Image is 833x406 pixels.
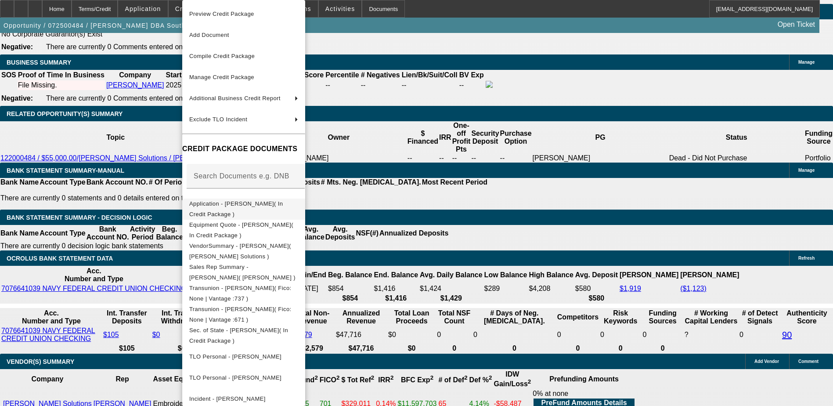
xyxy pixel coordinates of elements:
[189,374,281,381] span: TLO Personal - [PERSON_NAME]
[189,306,292,323] span: Transunion - [PERSON_NAME]( Fico: None | Vantage :671 )
[182,220,305,241] button: Equipment Quote - Johnny Olvera( In Credit Package )
[189,285,292,302] span: Transunion - [PERSON_NAME]( Fico: None | Vantage :737 )
[189,395,266,402] span: Incident - [PERSON_NAME]
[182,199,305,220] button: Application - Johnny Olvera( In Credit Package )
[182,241,305,262] button: VendorSummary - Johnny Olvera( Hirsch Solutions )
[182,325,305,346] button: Sec. of State - Johnny Olvera( In Credit Package )
[189,116,247,123] span: Exclude TLO Incident
[182,262,305,283] button: Sales Rep Summary - Johnny Olvera( Cane, Chase )
[194,172,289,180] mat-label: Search Documents e.g. DNB
[189,95,281,101] span: Additional Business Credit Report
[189,221,293,239] span: Equipment Quote - [PERSON_NAME]( In Credit Package )
[182,367,305,388] button: TLO Personal - Olvera, Joaquin
[189,327,288,344] span: Sec. of State - [PERSON_NAME]( In Credit Package )
[182,144,305,154] h4: CREDIT PACKAGE DOCUMENTS
[189,353,281,360] span: TLO Personal - [PERSON_NAME]
[189,32,229,38] span: Add Document
[189,264,296,281] span: Sales Rep Summary - [PERSON_NAME]( [PERSON_NAME] )
[189,53,255,59] span: Compile Credit Package
[189,243,291,260] span: VendorSummary - [PERSON_NAME]( [PERSON_NAME] Solutions )
[182,346,305,367] button: TLO Personal - Olvera, Johnny
[182,304,305,325] button: Transunion - Olvera, Joaquin( Fico: None | Vantage :671 )
[189,74,254,80] span: Manage Credit Package
[189,11,254,17] span: Preview Credit Package
[182,283,305,304] button: Transunion - Olvera, Johnny( Fico: None | Vantage :737 )
[189,200,283,217] span: Application - [PERSON_NAME]( In Credit Package )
